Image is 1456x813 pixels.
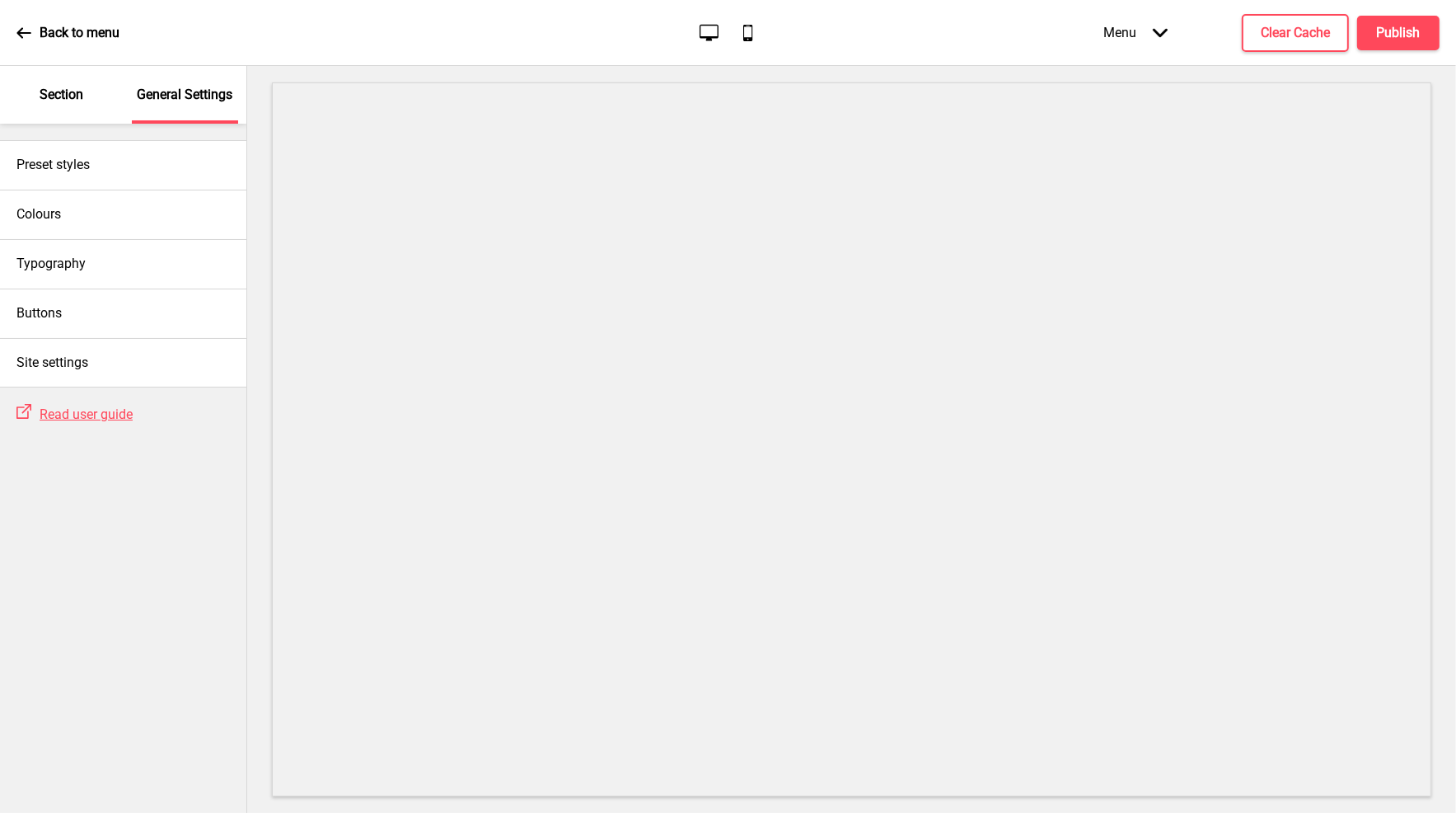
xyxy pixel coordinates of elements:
h4: Clear Cache [1261,24,1330,42]
h4: Preset styles [16,156,90,174]
a: Read user guide [31,406,133,422]
div: Menu [1087,8,1184,57]
h4: Buttons [16,304,62,322]
span: Read user guide [40,406,133,422]
a: Back to menu [16,11,119,55]
p: General Settings [137,86,232,104]
p: Back to menu [40,24,119,42]
h4: Site settings [16,354,88,372]
p: Section [40,86,83,104]
button: Clear Cache [1242,14,1349,52]
h4: Publish [1377,24,1421,42]
button: Publish [1357,16,1440,50]
h4: Typography [16,255,86,273]
h4: Colours [16,205,61,223]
